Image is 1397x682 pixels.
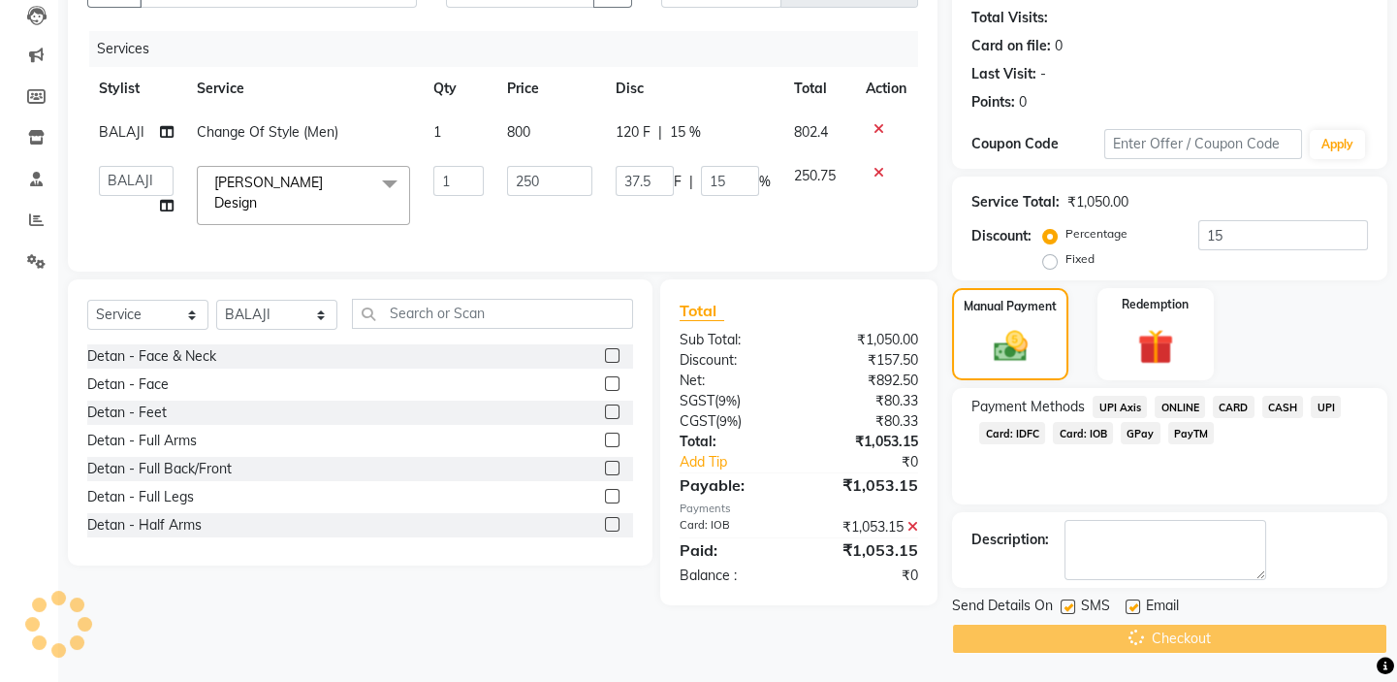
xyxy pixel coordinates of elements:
[1121,422,1160,444] span: GPay
[616,122,651,143] span: 120 F
[799,391,933,411] div: ₹80.33
[680,301,724,321] span: Total
[1146,596,1179,620] span: Email
[87,346,216,367] div: Detan - Face & Neck
[665,566,799,586] div: Balance :
[971,8,1048,28] div: Total Visits:
[87,487,194,507] div: Detan - Full Legs
[680,392,714,409] span: SGST
[495,67,603,111] th: Price
[87,431,197,451] div: Detan - Full Arms
[1093,396,1147,418] span: UPI Axis
[718,393,737,408] span: 9%
[1155,396,1205,418] span: ONLINE
[352,299,633,329] input: Search or Scan
[964,298,1057,315] label: Manual Payment
[854,67,918,111] th: Action
[799,371,933,391] div: ₹892.50
[680,412,715,430] span: CGST
[689,172,693,192] span: |
[799,330,933,350] div: ₹1,050.00
[971,397,1085,417] span: Payment Methods
[665,350,799,371] div: Discount:
[665,371,799,391] div: Net:
[665,452,821,472] a: Add Tip
[719,413,738,429] span: 9%
[971,36,1051,56] div: Card on file:
[507,123,530,141] span: 800
[1262,396,1304,418] span: CASH
[680,501,918,517] div: Payments
[87,403,167,423] div: Detan - Feet
[799,538,933,562] div: ₹1,053.15
[665,538,799,562] div: Paid:
[1168,422,1215,444] span: PayTM
[665,432,799,452] div: Total:
[1104,129,1302,159] input: Enter Offer / Coupon Code
[971,226,1032,246] div: Discount:
[1055,36,1063,56] div: 0
[821,452,933,472] div: ₹0
[89,31,933,67] div: Services
[1311,396,1341,418] span: UPI
[670,122,701,143] span: 15 %
[1065,225,1127,243] label: Percentage
[674,172,682,192] span: F
[799,473,933,497] div: ₹1,053.15
[422,67,495,111] th: Qty
[197,123,338,141] span: Change Of Style (Men)
[1122,296,1189,313] label: Redemption
[257,194,266,211] a: x
[799,566,933,586] div: ₹0
[665,330,799,350] div: Sub Total:
[604,67,782,111] th: Disc
[971,64,1036,84] div: Last Visit:
[782,67,855,111] th: Total
[971,530,1049,550] div: Description:
[1065,250,1095,268] label: Fixed
[799,432,933,452] div: ₹1,053.15
[87,515,202,536] div: Detan - Half Arms
[665,411,799,432] div: ( )
[794,123,828,141] span: 802.4
[99,123,144,141] span: BALAJI
[433,123,441,141] span: 1
[971,192,1060,212] div: Service Total:
[1053,422,1113,444] span: Card: IOB
[185,67,422,111] th: Service
[1213,396,1254,418] span: CARD
[87,459,232,479] div: Detan - Full Back/Front
[665,473,799,497] div: Payable:
[799,350,933,371] div: ₹157.50
[759,172,771,192] span: %
[794,167,836,184] span: 250.75
[983,327,1038,366] img: _cash.svg
[971,92,1015,113] div: Points:
[799,411,933,432] div: ₹80.33
[1067,192,1128,212] div: ₹1,050.00
[1127,325,1185,370] img: _gift.svg
[952,596,1053,620] span: Send Details On
[1040,64,1046,84] div: -
[214,174,323,211] span: [PERSON_NAME] Design
[1081,596,1110,620] span: SMS
[1310,130,1365,159] button: Apply
[87,67,185,111] th: Stylist
[658,122,662,143] span: |
[799,517,933,537] div: ₹1,053.15
[1019,92,1027,113] div: 0
[665,391,799,411] div: ( )
[87,374,169,395] div: Detan - Face
[971,134,1103,154] div: Coupon Code
[665,517,799,537] div: Card: IOB
[979,422,1045,444] span: Card: IDFC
